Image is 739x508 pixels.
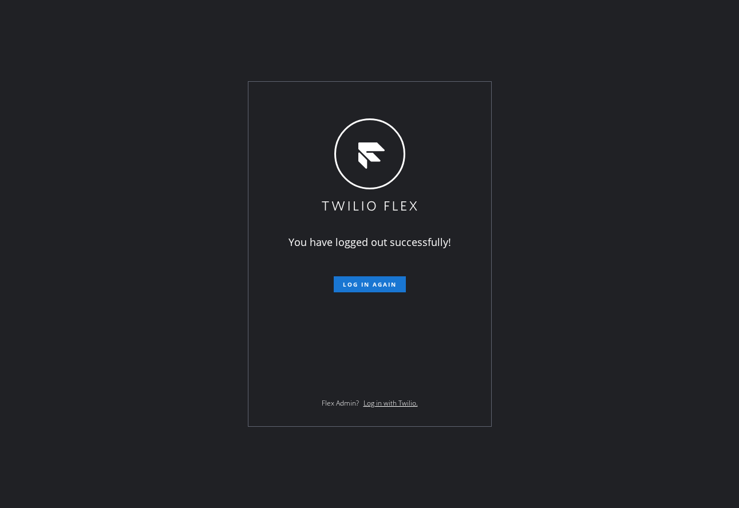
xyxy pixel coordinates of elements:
span: Flex Admin? [322,398,359,408]
span: Log in again [343,280,397,288]
span: You have logged out successfully! [289,235,451,249]
button: Log in again [334,276,406,292]
a: Log in with Twilio. [363,398,418,408]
